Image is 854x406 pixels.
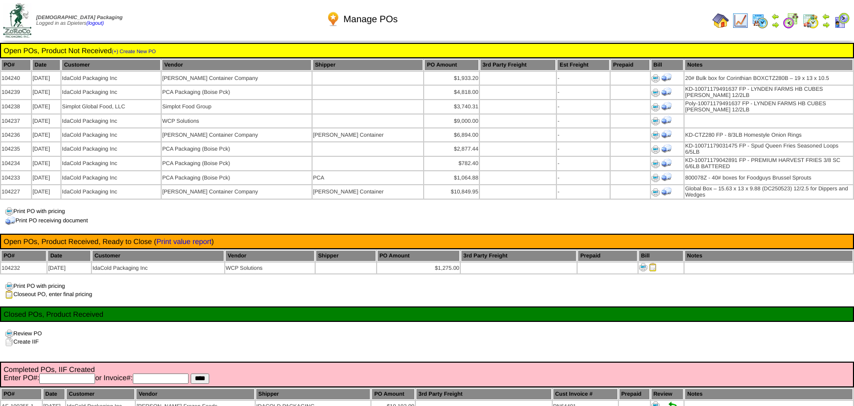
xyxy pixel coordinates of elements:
[162,157,312,170] td: PCA Packaging (Boise Pck)
[61,100,161,113] td: Simplot Global Food, LLC
[313,185,424,199] td: [PERSON_NAME] Container
[225,263,315,273] td: WCP Solutions
[61,185,161,199] td: IdaCold Packaging Inc
[685,157,853,170] td: KD-10071179042891 FP - PREMIUM HARVEST FRIES 3/8 SC 6/6LB BATTERED
[425,104,478,110] div: $3,740.31
[4,373,850,384] form: Enter PO#: or Invoice#:
[557,185,610,199] td: -
[256,388,370,400] th: Shipper
[651,174,660,182] img: Print
[685,171,853,184] td: 800078Z - 40# boxes for Foodguys Brussel Sprouts
[371,388,415,400] th: PO Amount
[3,310,851,319] td: Closed POs, Product Received
[32,171,60,184] td: [DATE]
[771,21,780,29] img: arrowright.gif
[3,365,851,384] td: Completed POs, IIF Created
[557,128,610,141] td: -
[1,250,46,262] th: PO#
[661,87,672,97] img: Print Receiving Document
[425,189,478,195] div: $10,849.95
[43,388,66,400] th: Date
[136,388,255,400] th: Vendor
[461,250,577,262] th: 3rd Party Freight
[557,171,610,184] td: -
[162,100,312,113] td: Simplot Food Group
[661,143,672,154] img: Print Receiving Document
[425,132,478,138] div: $6,894.00
[61,86,161,99] td: IdaCold Packaging Inc
[651,188,660,197] img: Print
[649,263,657,271] img: Close PO
[1,86,31,99] td: 104239
[661,115,672,125] img: Print Receiving Document
[752,12,768,29] img: calendarprod.gif
[661,129,672,139] img: Print Receiving Document
[32,157,60,170] td: [DATE]
[771,12,780,21] img: arrowleft.gif
[162,59,312,71] th: Vendor
[325,11,341,27] img: po.png
[822,12,830,21] img: arrowleft.gif
[661,101,672,111] img: Print Receiving Document
[425,89,478,95] div: $4,818.00
[32,59,60,71] th: Date
[61,72,161,85] td: IdaCold Packaging Inc
[48,263,91,273] td: [DATE]
[685,185,853,199] td: Global Box – 15.63 x 13 x 9.88 (DC250523) 12/2.5 for Dippers and Wedges
[424,59,479,71] th: PO Amount
[557,157,610,170] td: -
[685,388,853,400] th: Notes
[36,15,122,21] span: [DEMOGRAPHIC_DATA] Packaging
[162,185,312,199] td: [PERSON_NAME] Container Company
[92,250,224,262] th: Customer
[651,117,660,125] img: Print
[162,115,312,127] td: WCP Solutions
[32,100,60,113] td: [DATE]
[557,142,610,156] td: -
[1,100,31,113] td: 104238
[162,86,312,99] td: PCA Packaging (Boise Pck)
[661,186,672,197] img: Print Receiving Document
[425,118,478,124] div: $9,000.00
[685,100,853,113] td: Poly-10071179491637 FP - LYNDEN FARMS HB CUBES [PERSON_NAME] 12/2LB
[162,142,312,156] td: PCA Packaging (Boise Pck)
[783,12,799,29] img: calendarblend.gif
[61,115,161,127] td: IdaCold Packaging Inc
[822,21,830,29] img: arrowright.gif
[377,250,460,262] th: PO Amount
[425,146,478,152] div: $2,877.44
[61,142,161,156] td: IdaCold Packaging Inc
[32,86,60,99] td: [DATE]
[651,74,660,83] img: Print
[313,59,424,71] th: Shipper
[313,128,424,141] td: [PERSON_NAME] Container
[61,59,161,71] th: Customer
[162,128,312,141] td: [PERSON_NAME] Container Company
[1,157,31,170] td: 104234
[651,59,684,71] th: Bill
[32,128,60,141] td: [DATE]
[651,103,660,111] img: Print
[316,250,376,262] th: Shipper
[157,237,212,246] a: Print value report
[5,330,13,338] img: print.gif
[162,171,312,184] td: PCA Packaging (Boise Pck)
[833,12,850,29] img: calendarcustomer.gif
[313,171,424,184] td: PCA
[225,250,315,262] th: Vendor
[32,115,60,127] td: [DATE]
[5,338,13,346] img: clone.gif
[86,21,104,26] a: (logout)
[651,145,660,154] img: Print
[3,46,851,55] td: Open POs, Product Not Received
[619,388,650,400] th: Prepaid
[1,171,31,184] td: 104233
[557,59,610,71] th: Est Freight
[557,100,610,113] td: -
[685,250,853,262] th: Notes
[557,86,610,99] td: -
[162,72,312,85] td: [PERSON_NAME] Container Company
[611,59,650,71] th: Prepaid
[1,72,31,85] td: 104240
[639,263,647,271] img: Print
